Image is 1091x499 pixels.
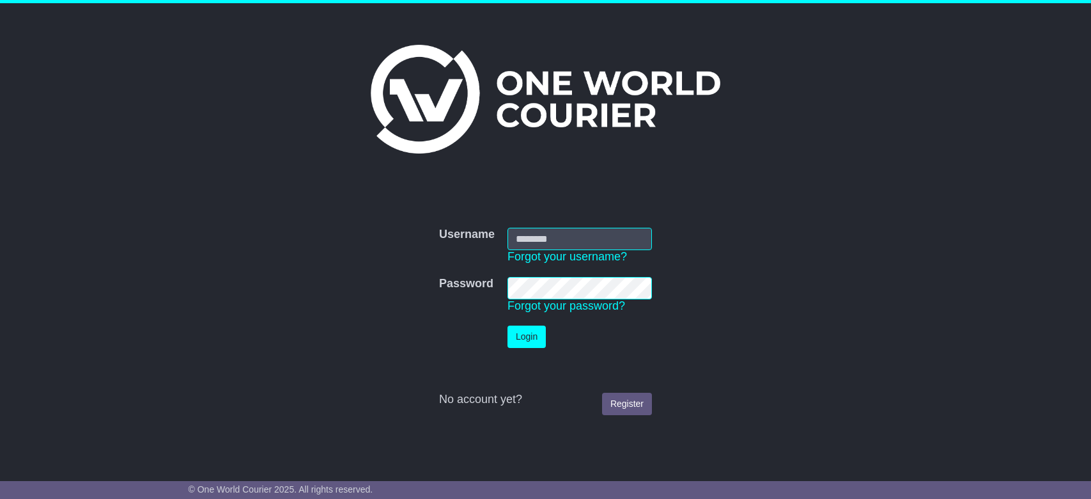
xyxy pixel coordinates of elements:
[189,484,373,495] span: © One World Courier 2025. All rights reserved.
[507,326,546,348] button: Login
[439,228,495,242] label: Username
[371,45,720,154] img: One World
[507,250,627,263] a: Forgot your username?
[507,299,625,312] a: Forgot your password?
[439,393,652,407] div: No account yet?
[439,277,493,291] label: Password
[602,393,652,415] a: Register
